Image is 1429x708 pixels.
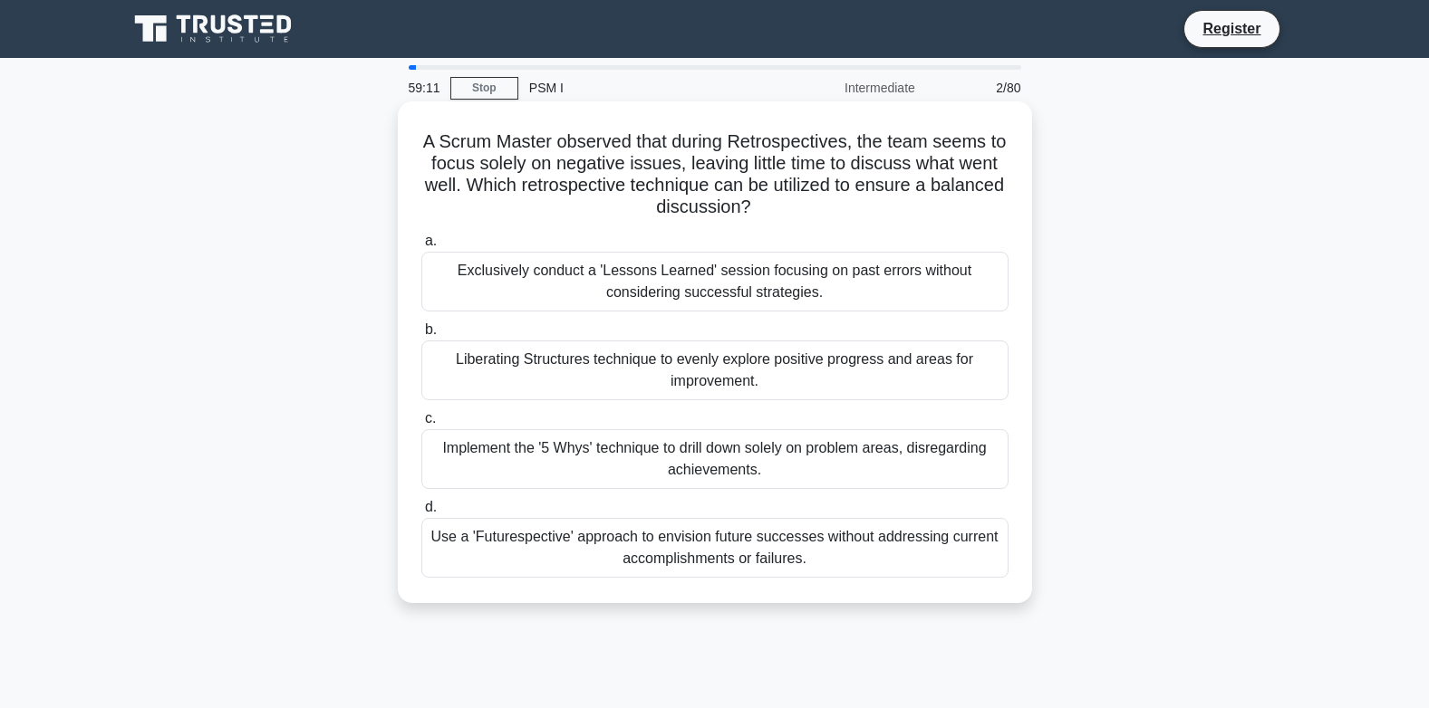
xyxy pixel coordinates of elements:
[421,340,1009,400] div: Liberating Structures technique to evenly explore positive progress and areas for improvement.
[421,252,1009,311] div: Exclusively conduct a 'Lessons Learned' session focusing on past errors without considering succe...
[425,321,437,337] span: b.
[450,77,518,100] a: Stop
[421,429,1009,489] div: Implement the '5 Whys' technique to drill down solely on problem areas, disregarding achievements.
[768,70,926,106] div: Intermediate
[1192,17,1271,40] a: Register
[425,233,437,248] span: a.
[398,70,450,106] div: 59:11
[518,70,768,106] div: PSM I
[926,70,1032,106] div: 2/80
[425,410,436,426] span: c.
[421,518,1009,578] div: Use a 'Futurespective' approach to envision future successes without addressing current accomplis...
[425,499,437,514] span: d.
[420,130,1010,219] h5: A Scrum Master observed that during Retrospectives, the team seems to focus solely on negative is...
